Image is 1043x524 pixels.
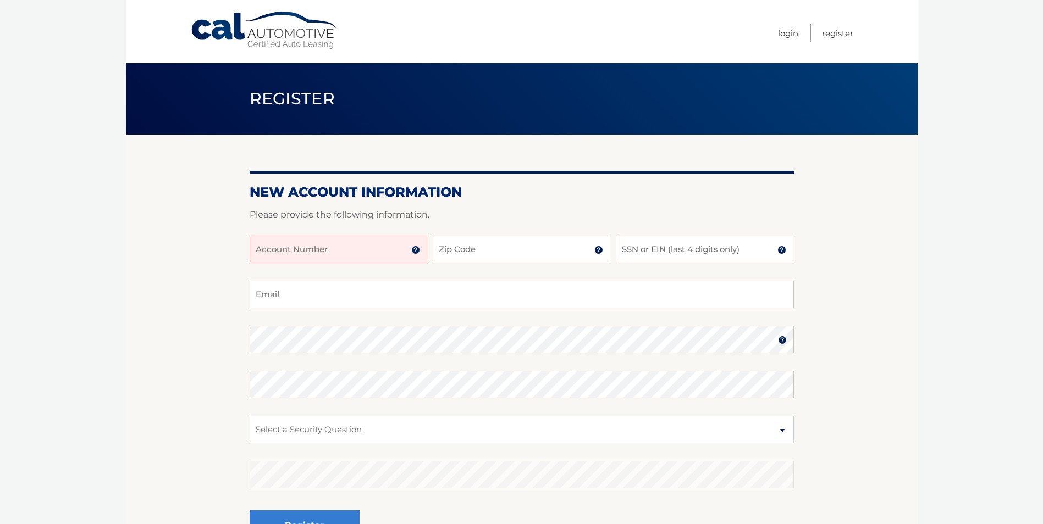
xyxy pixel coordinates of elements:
[616,236,793,263] input: SSN or EIN (last 4 digits only)
[433,236,610,263] input: Zip Code
[250,281,794,308] input: Email
[778,336,787,344] img: tooltip.svg
[250,207,794,222] p: Please provide the following information.
[250,88,335,109] span: Register
[411,246,420,254] img: tooltip.svg
[190,11,339,50] a: Cal Automotive
[822,24,853,42] a: Register
[777,246,786,254] img: tooltip.svg
[778,24,798,42] a: Login
[250,236,427,263] input: Account Number
[594,246,603,254] img: tooltip.svg
[250,184,794,200] h2: New Account Information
